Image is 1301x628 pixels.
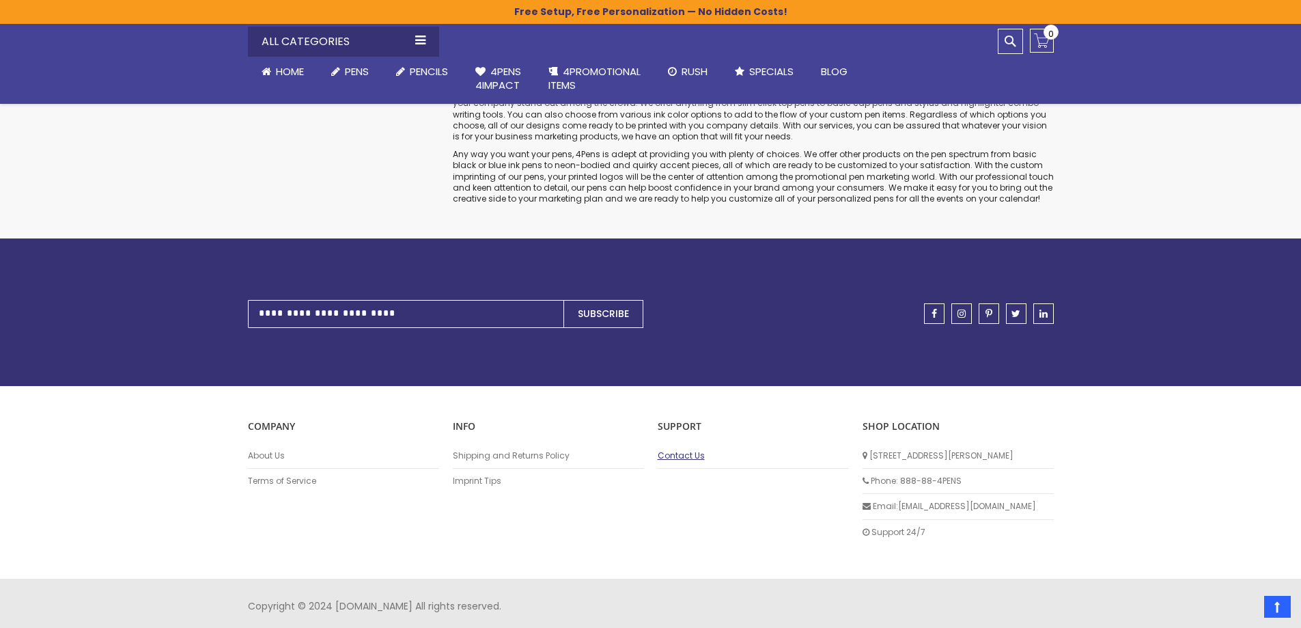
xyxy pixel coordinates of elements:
[248,27,439,57] div: All Categories
[345,64,369,79] span: Pens
[1039,309,1048,318] span: linkedin
[1006,303,1026,324] a: twitter
[563,300,643,328] button: Subscribe
[1011,309,1020,318] span: twitter
[453,76,1054,142] p: Get ready to take your custom ink pens to the next level with our varied selection of colors, sty...
[462,57,535,101] a: 4Pens4impact
[863,420,1054,433] p: SHOP LOCATION
[863,469,1054,494] li: Phone: 888-88-4PENS
[721,57,807,87] a: Specials
[453,149,1054,204] p: Any way you want your pens, 4Pens is adept at providing you with plenty of choices. We offer othe...
[453,450,644,461] a: Shipping and Returns Policy
[863,520,1054,545] li: Support 24/7
[979,303,999,324] a: pinterest
[475,64,521,92] span: 4Pens 4impact
[932,309,937,318] span: facebook
[985,309,992,318] span: pinterest
[821,64,848,79] span: Blog
[248,420,439,433] p: COMPANY
[682,64,708,79] span: Rush
[1033,303,1054,324] a: linkedin
[248,450,439,461] a: About Us
[1048,27,1054,40] span: 0
[318,57,382,87] a: Pens
[248,476,439,487] a: Terms of Service
[807,57,861,87] a: Blog
[658,450,849,461] a: Contact Us
[453,420,644,433] p: INFO
[1030,29,1054,53] a: 0
[276,64,304,79] span: Home
[924,303,945,324] a: facebook
[957,309,966,318] span: instagram
[578,307,629,320] span: Subscribe
[248,599,501,613] span: Copyright © 2024 [DOMAIN_NAME] All rights reserved.
[410,64,448,79] span: Pencils
[248,57,318,87] a: Home
[863,443,1054,469] li: [STREET_ADDRESS][PERSON_NAME]
[658,420,849,433] p: Support
[749,64,794,79] span: Specials
[382,57,462,87] a: Pencils
[548,64,641,92] span: 4PROMOTIONAL ITEMS
[1188,591,1301,628] iframe: Google Customer Reviews
[453,476,644,487] a: Imprint Tips
[654,57,721,87] a: Rush
[863,494,1054,519] li: Email: [EMAIL_ADDRESS][DOMAIN_NAME]
[535,57,654,101] a: 4PROMOTIONALITEMS
[951,303,972,324] a: instagram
